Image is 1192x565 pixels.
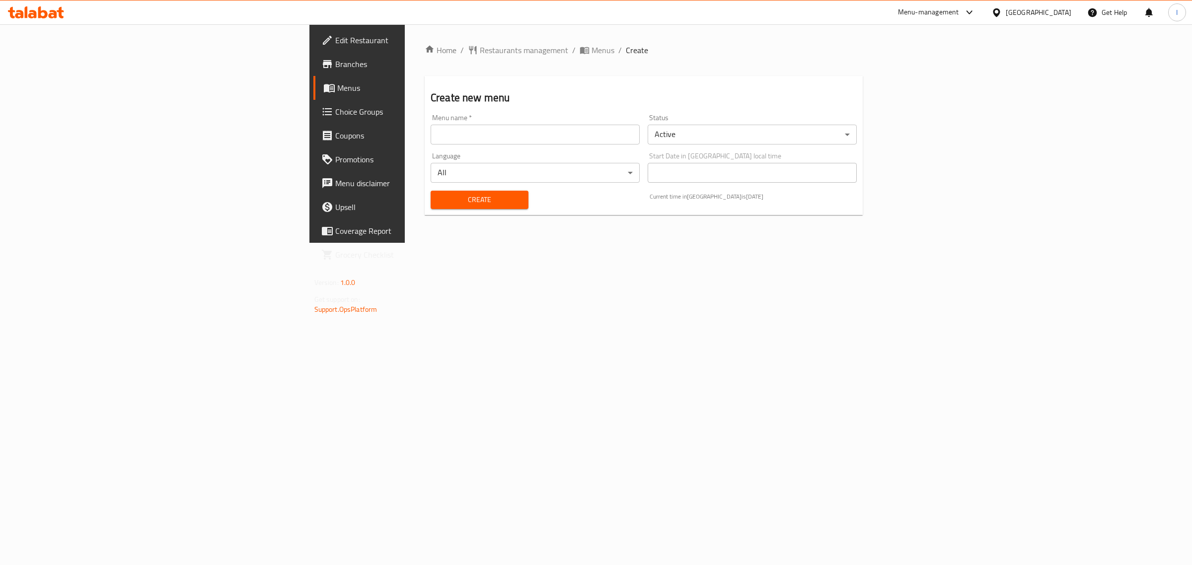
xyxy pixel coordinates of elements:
[335,201,501,213] span: Upsell
[425,44,863,56] nav: breadcrumb
[1006,7,1071,18] div: [GEOGRAPHIC_DATA]
[431,90,857,105] h2: Create new menu
[618,44,622,56] li: /
[648,125,857,144] div: Active
[313,195,509,219] a: Upsell
[335,177,501,189] span: Menu disclaimer
[592,44,614,56] span: Menus
[313,147,509,171] a: Promotions
[431,163,640,183] div: All
[580,44,614,56] a: Menus
[335,106,501,118] span: Choice Groups
[314,276,339,289] span: Version:
[340,276,356,289] span: 1.0.0
[313,28,509,52] a: Edit Restaurant
[313,243,509,267] a: Grocery Checklist
[335,130,501,141] span: Coupons
[313,52,509,76] a: Branches
[313,219,509,243] a: Coverage Report
[480,44,568,56] span: Restaurants management
[314,303,377,316] a: Support.OpsPlatform
[626,44,648,56] span: Create
[898,6,959,18] div: Menu-management
[313,100,509,124] a: Choice Groups
[335,249,501,261] span: Grocery Checklist
[650,192,857,201] p: Current time in [GEOGRAPHIC_DATA] is [DATE]
[431,125,640,144] input: Please enter Menu name
[335,153,501,165] span: Promotions
[1176,7,1178,18] span: I
[313,171,509,195] a: Menu disclaimer
[335,58,501,70] span: Branches
[337,82,501,94] span: Menus
[335,225,501,237] span: Coverage Report
[468,44,568,56] a: Restaurants management
[335,34,501,46] span: Edit Restaurant
[439,194,521,206] span: Create
[431,191,528,209] button: Create
[314,293,360,306] span: Get support on:
[572,44,576,56] li: /
[313,124,509,147] a: Coupons
[313,76,509,100] a: Menus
